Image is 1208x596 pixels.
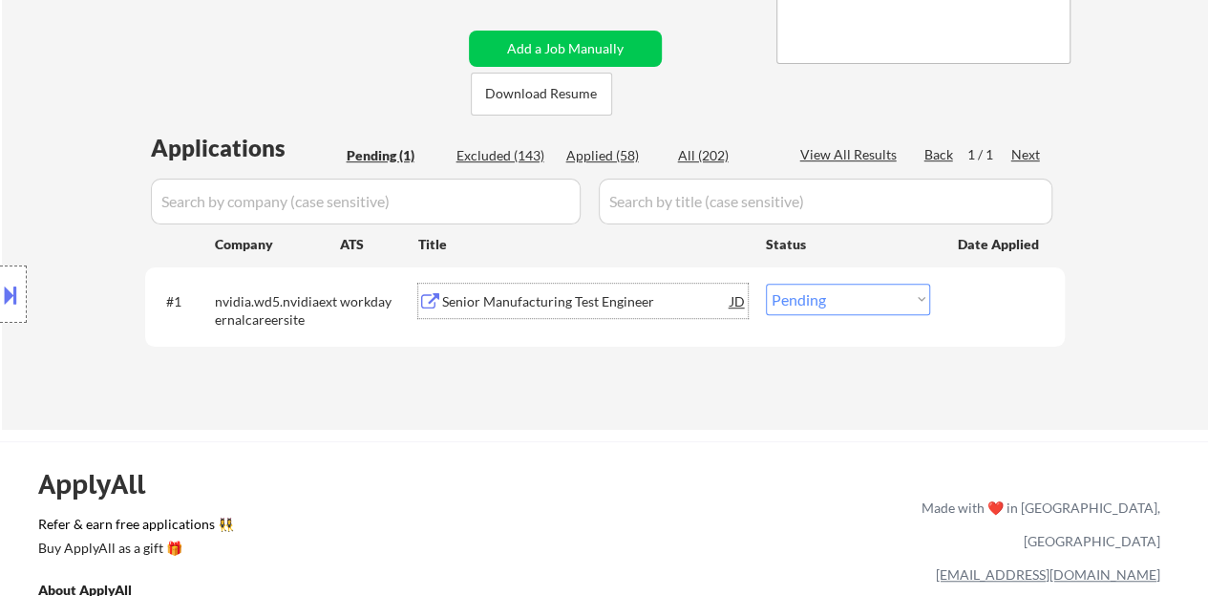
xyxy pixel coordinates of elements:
[340,292,418,311] div: workday
[1011,145,1042,164] div: Next
[800,145,902,164] div: View All Results
[967,145,1011,164] div: 1 / 1
[456,146,552,165] div: Excluded (143)
[38,468,167,500] div: ApplyAll
[442,292,731,311] div: Senior Manufacturing Test Engineer
[418,235,748,254] div: Title
[471,73,612,116] button: Download Resume
[678,146,774,165] div: All (202)
[729,284,748,318] div: JD
[566,146,662,165] div: Applied (58)
[958,235,1042,254] div: Date Applied
[599,179,1052,224] input: Search by title (case sensitive)
[936,566,1160,583] a: [EMAIL_ADDRESS][DOMAIN_NAME]
[38,542,229,555] div: Buy ApplyAll as a gift 🎁
[924,145,955,164] div: Back
[151,179,581,224] input: Search by company (case sensitive)
[766,226,930,261] div: Status
[38,538,229,562] a: Buy ApplyAll as a gift 🎁
[38,518,522,538] a: Refer & earn free applications 👯‍♀️
[340,235,418,254] div: ATS
[469,31,662,67] button: Add a Job Manually
[347,146,442,165] div: Pending (1)
[914,491,1160,558] div: Made with ❤️ in [GEOGRAPHIC_DATA], [GEOGRAPHIC_DATA]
